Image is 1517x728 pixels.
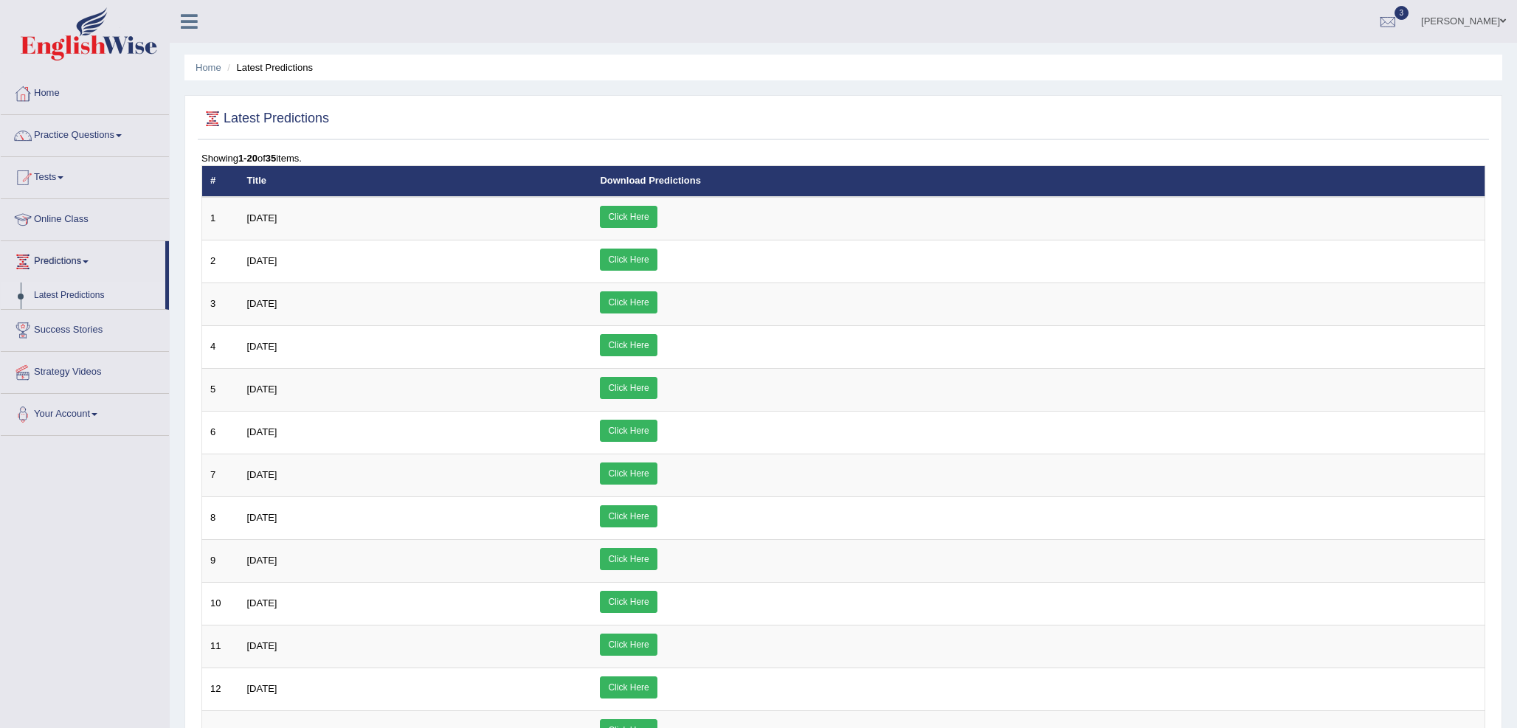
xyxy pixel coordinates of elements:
th: Download Predictions [592,166,1485,197]
td: 12 [202,668,239,710]
b: 1-20 [238,153,258,164]
a: Your Account [1,394,169,431]
a: Click Here [600,377,657,399]
a: Click Here [600,676,657,698]
td: 11 [202,625,239,668]
span: [DATE] [247,341,277,352]
a: Click Here [600,206,657,228]
td: 10 [202,582,239,625]
a: Tests [1,157,169,194]
a: Latest Predictions [27,282,165,309]
span: [DATE] [247,384,277,395]
td: 5 [202,368,239,411]
span: [DATE] [247,212,277,223]
td: 7 [202,454,239,496]
a: Click Here [600,548,657,570]
a: Strategy Videos [1,352,169,389]
h2: Latest Predictions [201,108,329,130]
span: [DATE] [247,640,277,651]
span: [DATE] [247,597,277,609]
td: 4 [202,325,239,368]
span: 3 [1395,6,1409,20]
a: Click Here [600,505,657,527]
td: 3 [202,282,239,325]
span: [DATE] [247,255,277,266]
div: Showing of items. [201,151,1485,165]
b: 35 [266,153,276,164]
td: 2 [202,240,239,282]
a: Click Here [600,249,657,271]
a: Online Class [1,199,169,236]
a: Click Here [600,634,657,656]
span: [DATE] [247,683,277,694]
a: Click Here [600,334,657,356]
span: [DATE] [247,512,277,523]
li: Latest Predictions [224,60,313,74]
a: Click Here [600,420,657,442]
th: Title [239,166,592,197]
span: [DATE] [247,555,277,566]
a: Click Here [600,462,657,485]
td: 8 [202,496,239,539]
td: 9 [202,539,239,582]
td: 6 [202,411,239,454]
a: Practice Questions [1,115,169,152]
span: [DATE] [247,426,277,437]
th: # [202,166,239,197]
a: Click Here [600,291,657,313]
span: [DATE] [247,469,277,480]
span: [DATE] [247,298,277,309]
a: Home [196,62,221,73]
a: Success Stories [1,310,169,347]
a: Home [1,73,169,110]
a: Predictions [1,241,165,278]
td: 1 [202,197,239,240]
a: Click Here [600,591,657,613]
